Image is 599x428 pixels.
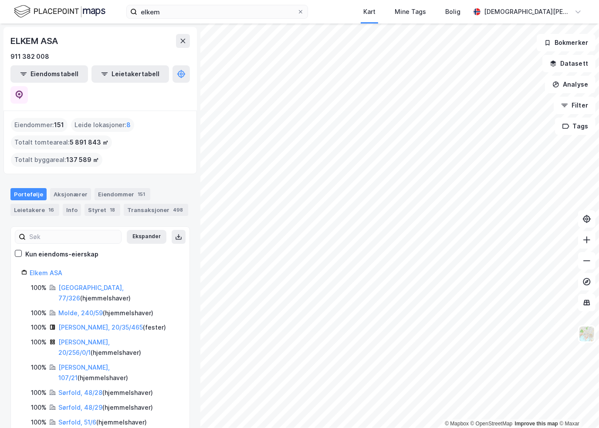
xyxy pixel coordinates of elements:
div: Styret [85,204,120,216]
a: Sørfold, 48/29 [58,404,102,411]
div: 100% [31,283,47,293]
div: ( hjemmelshaver ) [58,388,153,398]
img: logo.f888ab2527a4732fd821a326f86c7f29.svg [14,4,105,19]
span: 137 589 ㎡ [66,155,99,165]
button: Ekspander [127,230,166,244]
button: Analyse [545,76,596,93]
button: Tags [555,118,596,135]
div: 100% [31,362,47,373]
a: [PERSON_NAME], 20/35/465 [58,324,143,331]
span: 8 [126,120,131,130]
div: Totalt byggareal : [11,153,102,167]
div: ( fester ) [58,322,166,333]
div: ( hjemmelshaver ) [58,308,153,318]
div: Portefølje [10,188,47,200]
a: Sørfold, 48/28 [58,389,102,396]
div: Totalt tomteareal : [11,135,112,149]
div: Kontrollprogram for chat [555,386,599,428]
a: [PERSON_NAME], 107/21 [58,364,110,381]
a: Mapbox [445,421,469,427]
div: ( hjemmelshaver ) [58,417,147,428]
div: 100% [31,337,47,347]
input: Søk [26,230,121,243]
a: Molde, 240/59 [58,309,103,317]
div: Kart [363,7,376,17]
div: Aksjonærer [50,188,91,200]
span: 5 891 843 ㎡ [70,137,108,148]
button: Filter [554,97,596,114]
div: 100% [31,388,47,398]
a: OpenStreetMap [470,421,513,427]
div: 100% [31,322,47,333]
div: ( hjemmelshaver ) [58,402,153,413]
a: Improve this map [515,421,558,427]
div: ( hjemmelshaver ) [58,362,179,383]
span: 151 [54,120,64,130]
a: Sørfold, 51/6 [58,418,96,426]
button: Datasett [542,55,596,72]
div: Eiendommer [95,188,150,200]
img: Z [579,326,595,342]
div: 100% [31,308,47,318]
div: ELKEM ASA [10,34,60,48]
div: Leide lokasjoner : [71,118,134,132]
div: ( hjemmelshaver ) [58,337,179,358]
div: 911 382 008 [10,51,49,62]
div: 100% [31,417,47,428]
div: Bolig [445,7,460,17]
a: [GEOGRAPHIC_DATA], 77/326 [58,284,124,302]
div: 498 [171,206,185,214]
div: 16 [47,206,56,214]
div: Kun eiendoms-eierskap [25,249,98,259]
div: Transaksjoner [124,204,188,216]
button: Bokmerker [537,34,596,51]
a: Elkem ASA [30,269,62,276]
input: Søk på adresse, matrikkel, gårdeiere, leietakere eller personer [137,5,297,18]
div: Mine Tags [395,7,426,17]
div: Eiendommer : [11,118,68,132]
div: Leietakere [10,204,59,216]
button: Eiendomstabell [10,65,88,83]
div: ( hjemmelshaver ) [58,283,179,303]
div: Info [63,204,81,216]
div: 151 [136,190,147,199]
button: Leietakertabell [91,65,169,83]
iframe: Chat Widget [555,386,599,428]
div: 18 [108,206,117,214]
div: 100% [31,402,47,413]
div: [DEMOGRAPHIC_DATA][PERSON_NAME] [484,7,571,17]
a: [PERSON_NAME], 20/256/0/1 [58,338,110,356]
